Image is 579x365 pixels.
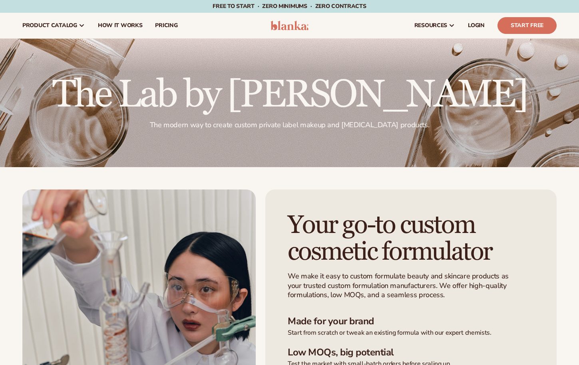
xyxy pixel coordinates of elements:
[288,272,513,300] p: We make it easy to custom formulate beauty and skincare products as your trusted custom formulati...
[468,22,485,29] span: LOGIN
[462,13,491,38] a: LOGIN
[22,22,77,29] span: product catalog
[408,13,462,38] a: resources
[288,347,534,358] h3: Low MOQs, big potential
[213,2,366,10] span: Free to start · ZERO minimums · ZERO contracts
[288,329,534,337] p: Start from scratch or tweak an existing formula with our expert chemists.
[288,316,534,327] h3: Made for your brand
[52,76,527,114] h2: The Lab by [PERSON_NAME]
[414,22,447,29] span: resources
[288,212,531,265] h1: Your go-to custom cosmetic formulator
[92,13,149,38] a: How It Works
[497,17,557,34] a: Start Free
[149,13,184,38] a: pricing
[16,13,92,38] a: product catalog
[155,22,177,29] span: pricing
[52,120,527,130] p: The modern way to create custom private label makeup and [MEDICAL_DATA] products.
[271,21,308,30] img: logo
[98,22,143,29] span: How It Works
